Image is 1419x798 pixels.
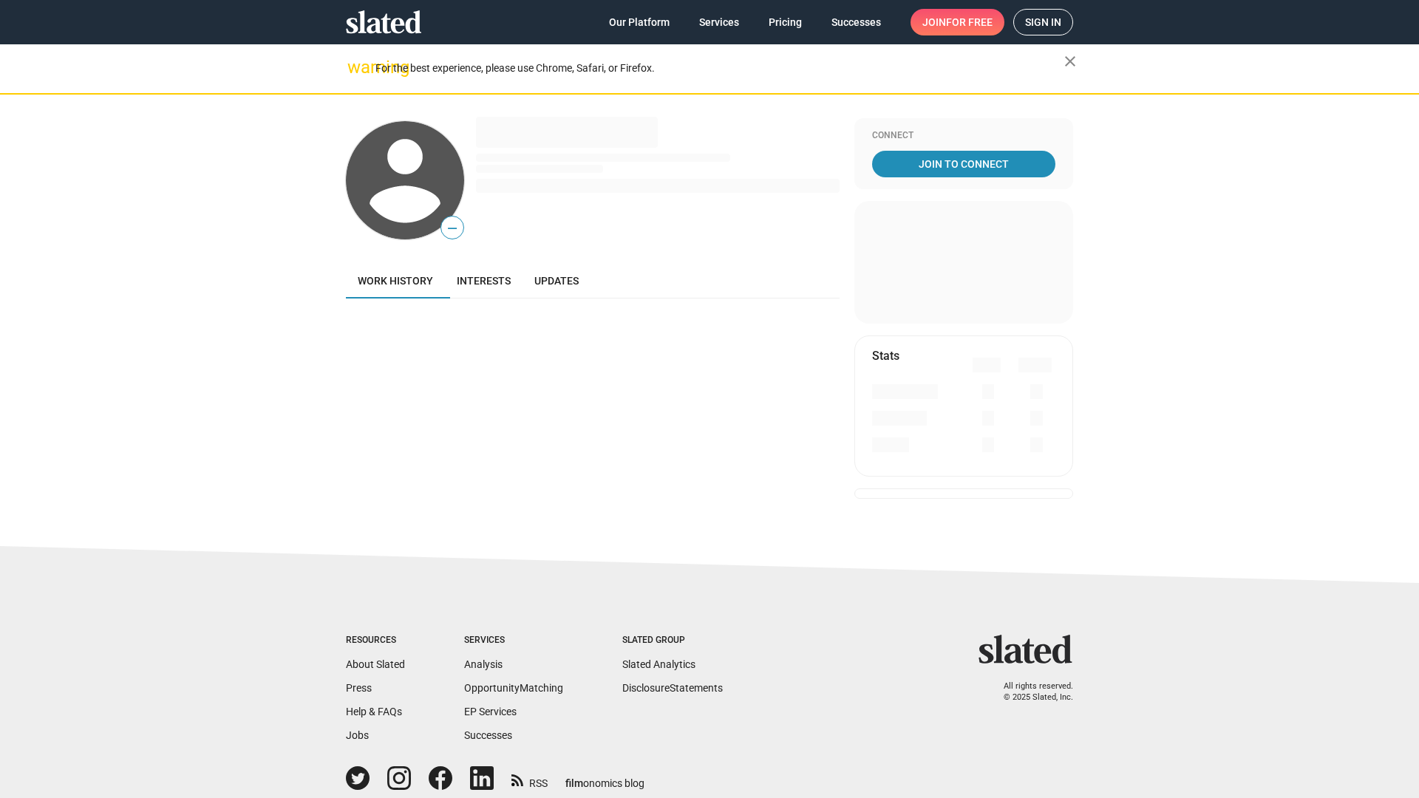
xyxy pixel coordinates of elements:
p: All rights reserved. © 2025 Slated, Inc. [988,681,1073,703]
div: Connect [872,130,1055,142]
a: Work history [346,263,445,299]
a: About Slated [346,658,405,670]
a: filmonomics blog [565,765,644,791]
a: Jobs [346,729,369,741]
a: Updates [523,263,591,299]
a: Joinfor free [911,9,1004,35]
span: Join To Connect [875,151,1052,177]
a: DisclosureStatements [622,682,723,694]
span: Sign in [1025,10,1061,35]
span: film [565,777,583,789]
div: Resources [346,635,405,647]
a: Help & FAQs [346,706,402,717]
span: Interests [457,275,511,287]
a: Services [687,9,751,35]
a: EP Services [464,706,517,717]
div: Slated Group [622,635,723,647]
a: Our Platform [597,9,681,35]
mat-icon: warning [347,58,365,76]
a: Join To Connect [872,151,1055,177]
a: Pricing [757,9,814,35]
a: Press [346,682,372,694]
span: Join [922,9,993,35]
div: Services [464,635,563,647]
a: OpportunityMatching [464,682,563,694]
span: Work history [358,275,433,287]
a: RSS [511,768,548,791]
span: Services [699,9,739,35]
span: Successes [831,9,881,35]
mat-card-title: Stats [872,348,899,364]
a: Sign in [1013,9,1073,35]
mat-icon: close [1061,52,1079,70]
a: Successes [464,729,512,741]
span: for free [946,9,993,35]
span: Our Platform [609,9,670,35]
a: Slated Analytics [622,658,695,670]
span: Pricing [769,9,802,35]
a: Successes [820,9,893,35]
a: Interests [445,263,523,299]
a: Analysis [464,658,503,670]
div: For the best experience, please use Chrome, Safari, or Firefox. [375,58,1064,78]
span: Updates [534,275,579,287]
span: — [441,219,463,238]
